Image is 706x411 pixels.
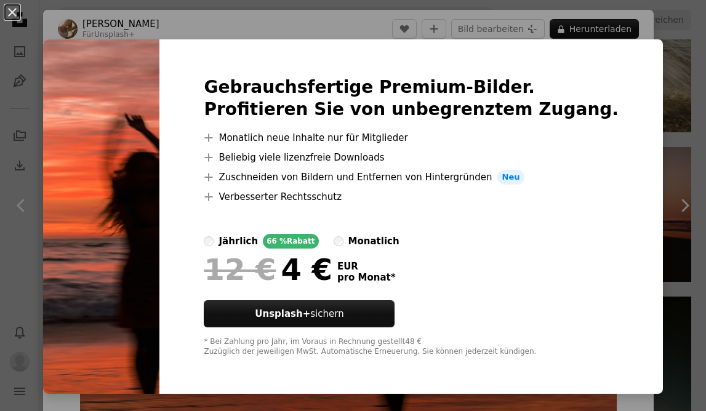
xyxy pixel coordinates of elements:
input: jährlich66 %Rabatt [204,236,214,246]
h2: Gebrauchsfertige Premium-Bilder. Profitieren Sie von unbegrenztem Zugang. [204,76,619,121]
strong: Unsplash+ [255,308,310,319]
a: Unsplash+sichern [204,300,395,327]
div: 4 € [204,253,332,285]
div: jährlich [219,234,258,249]
span: 12 € [204,253,276,285]
li: Zuschneiden von Bildern und Entfernen von Hintergründen [204,170,619,185]
div: monatlich [348,234,399,249]
input: monatlich [334,236,343,246]
div: * Bei Zahlung pro Jahr, im Voraus in Rechnung gestellt 48 € Zuzüglich der jeweiligen MwSt. Automa... [204,337,619,357]
span: Neu [497,170,525,185]
span: pro Monat * [337,272,396,283]
img: premium_photo-1754079380319-cd601861d96a [43,39,159,394]
li: Beliebig viele lizenzfreie Downloads [204,150,619,165]
div: 66 % Rabatt [263,234,318,249]
li: Monatlich neue Inhalte nur für Mitglieder [204,130,619,145]
span: EUR [337,261,396,272]
li: Verbesserter Rechtsschutz [204,190,619,204]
